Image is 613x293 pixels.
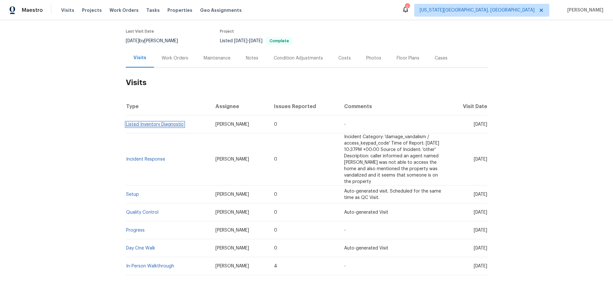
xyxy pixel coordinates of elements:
[338,55,351,61] div: Costs
[234,39,262,43] span: -
[474,157,487,162] span: [DATE]
[167,7,192,13] span: Properties
[344,228,346,233] span: -
[200,7,242,13] span: Geo Assignments
[220,29,234,33] span: Project
[267,39,292,43] span: Complete
[126,39,139,43] span: [DATE]
[126,122,184,127] a: Listed Inventory Diagnostic
[474,264,487,268] span: [DATE]
[269,98,339,115] th: Issues Reported
[366,55,381,61] div: Photos
[474,192,487,197] span: [DATE]
[274,210,277,215] span: 0
[215,122,249,127] span: [PERSON_NAME]
[220,39,292,43] span: Listed
[126,29,154,33] span: Last Visit Date
[215,192,249,197] span: [PERSON_NAME]
[126,192,139,197] a: Setup
[210,98,269,115] th: Assignee
[397,55,419,61] div: Floor Plans
[133,55,146,61] div: Visits
[448,98,488,115] th: Visit Date
[274,246,277,250] span: 0
[61,7,74,13] span: Visits
[215,157,249,162] span: [PERSON_NAME]
[82,7,102,13] span: Projects
[474,246,487,250] span: [DATE]
[126,264,174,268] a: In-Person Walkthrough
[204,55,230,61] div: Maintenance
[126,246,155,250] a: Day One Walk
[274,122,277,127] span: 0
[344,246,388,250] span: Auto-generated Visit
[565,7,603,13] span: [PERSON_NAME]
[22,7,43,13] span: Maestro
[474,210,487,215] span: [DATE]
[435,55,448,61] div: Cases
[274,55,323,61] div: Condition Adjustments
[162,55,188,61] div: Work Orders
[215,246,249,250] span: [PERSON_NAME]
[344,135,439,184] span: Incident Category: 'damage_vandalism / access_keypad_code' Time of Report: [DATE] 10:37PM +00:00 ...
[474,122,487,127] span: [DATE]
[344,210,388,215] span: Auto-generated Visit
[126,37,186,45] div: by [PERSON_NAME]
[274,192,277,197] span: 0
[344,264,346,268] span: -
[339,98,448,115] th: Comments
[274,264,277,268] span: 4
[215,264,249,268] span: [PERSON_NAME]
[420,7,535,13] span: [US_STATE][GEOGRAPHIC_DATA], [GEOGRAPHIC_DATA]
[146,8,160,12] span: Tasks
[126,210,158,215] a: Quality Control
[126,157,165,162] a: Incident Response
[249,39,262,43] span: [DATE]
[405,4,409,10] div: 2
[344,189,441,200] span: Auto-generated visit. Scheduled for the same time as QC Visit.
[215,228,249,233] span: [PERSON_NAME]
[234,39,247,43] span: [DATE]
[274,228,277,233] span: 0
[126,68,488,98] h2: Visits
[215,210,249,215] span: [PERSON_NAME]
[274,157,277,162] span: 0
[474,228,487,233] span: [DATE]
[344,122,346,127] span: -
[246,55,258,61] div: Notes
[109,7,139,13] span: Work Orders
[126,228,145,233] a: Progress
[126,98,210,115] th: Type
